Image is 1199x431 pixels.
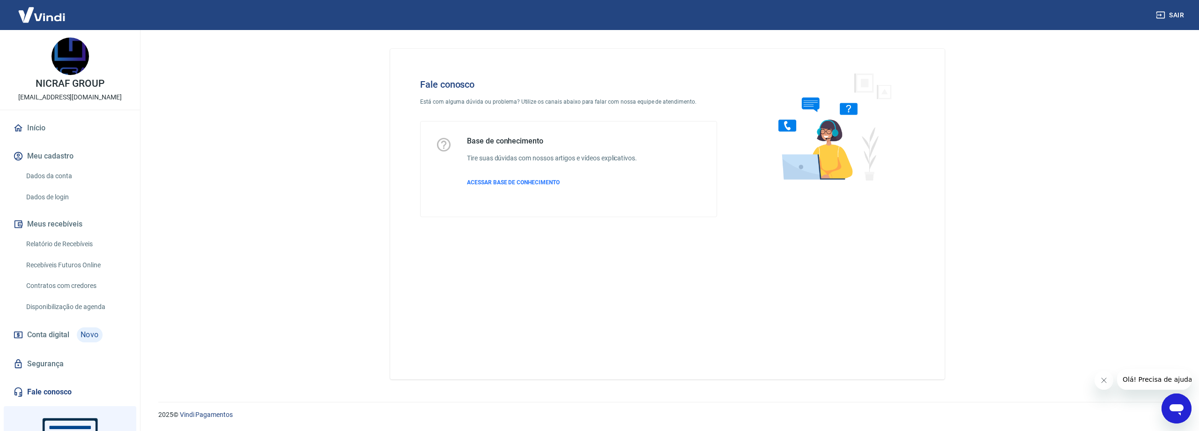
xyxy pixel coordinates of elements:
span: Conta digital [27,328,69,341]
img: 12e216f4-f2e4-4a4e-85f4-cb4c0eac8950.jpeg [52,38,89,75]
p: NICRAF GROUP [36,79,104,89]
iframe: Botão para abrir a janela de mensagens [1162,393,1192,423]
h6: Tire suas dúvidas com nossos artigos e vídeos explicativos. [467,153,637,163]
iframe: Fechar mensagem [1095,371,1113,390]
a: Fale conosco [11,382,129,402]
a: Contratos com credores [22,276,129,295]
a: Vindi Pagamentos [180,411,233,418]
span: Novo [77,327,103,342]
a: Conta digitalNovo [11,324,129,346]
a: Início [11,118,129,138]
h4: Fale conosco [420,79,717,90]
img: Vindi [11,0,72,29]
button: Meus recebíveis [11,214,129,234]
h5: Base de conhecimento [467,136,637,146]
iframe: Mensagem da empresa [1117,369,1192,390]
button: Meu cadastro [11,146,129,166]
a: Segurança [11,354,129,374]
p: Está com alguma dúvida ou problema? Utilize os canais abaixo para falar com nossa equipe de atend... [420,98,717,106]
img: Fale conosco [760,64,902,189]
p: [EMAIL_ADDRESS][DOMAIN_NAME] [18,92,122,102]
p: 2025 © [158,410,1177,420]
a: Disponibilização de agenda [22,297,129,317]
span: Olá! Precisa de ajuda? [6,7,79,14]
a: Recebíveis Futuros Online [22,256,129,275]
a: Dados da conta [22,166,129,186]
a: Dados de login [22,188,129,207]
a: Relatório de Recebíveis [22,234,129,254]
a: ACESSAR BASE DE CONHECIMENTO [467,178,637,187]
button: Sair [1154,7,1188,24]
span: ACESSAR BASE DE CONHECIMENTO [467,179,560,186]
